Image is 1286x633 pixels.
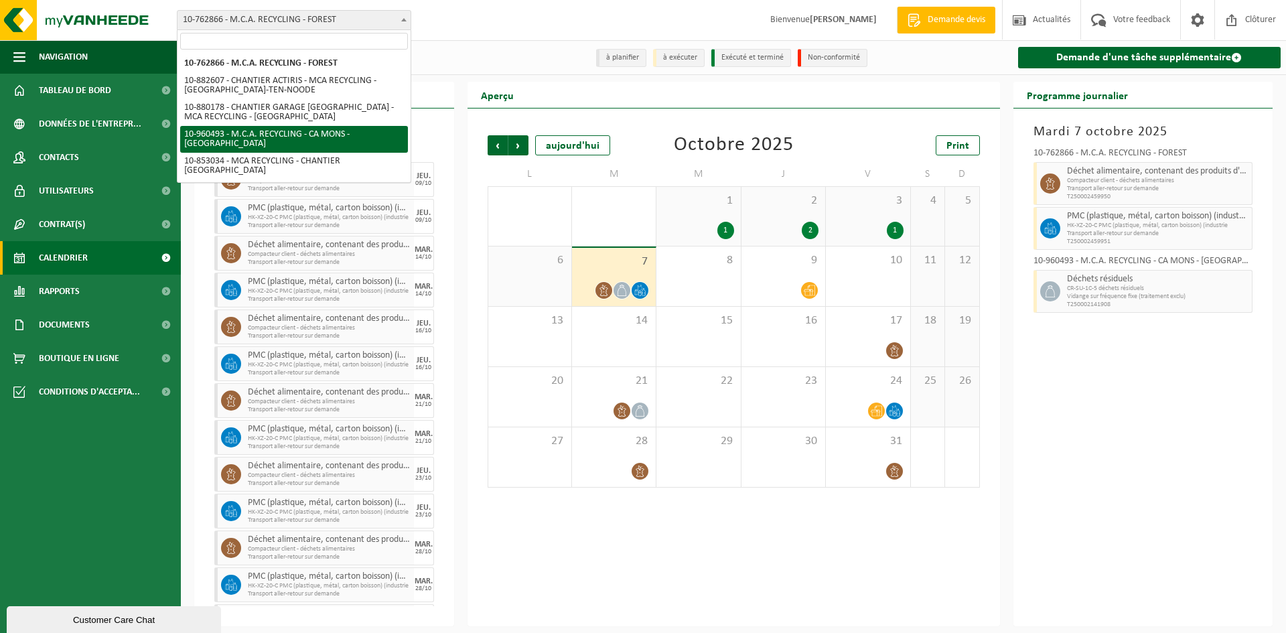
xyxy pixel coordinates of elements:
td: M [656,162,741,186]
li: à planifier [596,49,646,67]
td: D [945,162,979,186]
span: PMC (plastique, métal, carton boisson) (industriel) [248,571,411,582]
span: 9 [748,253,818,268]
span: Print [946,141,969,151]
span: Transport aller-retour sur demande [248,443,411,451]
span: 13 [495,313,565,328]
span: Précédent [488,135,508,155]
span: 10-762866 - M.C.A. RECYCLING - FOREST [177,11,411,29]
span: Transport aller-retour sur demande [248,332,411,340]
span: PMC (plastique, métal, carton boisson) (industriel) [248,498,411,508]
span: Transport aller-retour sur demande [248,295,411,303]
td: L [488,162,572,186]
span: PMC (plastique, métal, carton boisson) (industriel) [1067,211,1249,222]
span: 24 [833,374,903,389]
span: HK-XZ-20-C PMC (plastique, métal, carton boisson) (industrie [248,214,411,222]
div: 1 [717,222,734,239]
span: Transport aller-retour sur demande [248,553,411,561]
a: Print [936,135,980,155]
div: JEU. [417,172,431,180]
div: MAR. [415,393,433,401]
a: Demande d'une tâche supplémentaire [1018,47,1281,68]
span: Déchet alimentaire, contenant des produits d'origine animale, emballage mélangé (sans verre), cat 3 [248,240,411,251]
li: Non-conformité [798,49,867,67]
span: 8 [663,253,733,268]
span: 12 [952,253,972,268]
span: 10-762866 - M.C.A. RECYCLING - FOREST [177,10,411,30]
li: 10-882607 - CHANTIER ACTIRIS - MCA RECYCLING - [GEOGRAPHIC_DATA]-TEN-NOODE [180,72,408,99]
div: JEU. [417,467,431,475]
div: 14/10 [415,254,431,261]
span: HK-XZ-20-C PMC (plastique, métal, carton boisson) (industrie [248,287,411,295]
span: Compacteur client - déchets alimentaires [248,398,411,406]
li: 10-960493 - M.C.A. RECYCLING - CA MONS - [GEOGRAPHIC_DATA] [180,126,408,153]
span: Utilisateurs [39,174,94,208]
span: CR-SU-1C-5 déchets résiduels [1067,285,1249,293]
div: 21/10 [415,401,431,408]
span: Déchet alimentaire, contenant des produits d'origine animale, emballage mélangé (sans verre), cat 3 [1067,166,1249,177]
span: 1 [663,194,733,208]
div: MAR. [415,283,433,291]
div: aujourd'hui [535,135,610,155]
span: Transport aller-retour sur demande [248,259,411,267]
span: T250002141908 [1067,301,1249,309]
span: Compacteur client - déchets alimentaires [248,251,411,259]
span: 16 [748,313,818,328]
span: HK-XZ-20-C PMC (plastique, métal, carton boisson) (industrie [248,435,411,443]
td: M [572,162,656,186]
div: MAR. [415,246,433,254]
div: MAR. [415,430,433,438]
span: 15 [663,313,733,328]
span: 6 [495,253,565,268]
span: 18 [918,313,938,328]
div: 21/10 [415,438,431,445]
span: Déchets résiduels [1067,274,1249,285]
div: 23/10 [415,512,431,518]
span: Transport aller-retour sur demande [248,185,411,193]
div: JEU. [417,209,431,217]
span: Compacteur client - déchets alimentaires [1067,177,1249,185]
a: Demande devis [897,7,995,33]
span: 23 [748,374,818,389]
span: Transport aller-retour sur demande [1067,230,1249,238]
span: Transport aller-retour sur demande [248,480,411,488]
strong: [PERSON_NAME] [810,15,877,25]
span: 7 [579,255,649,269]
span: T250002459951 [1067,238,1249,246]
span: Tableau de bord [39,74,111,107]
div: 1 [887,222,904,239]
span: Navigation [39,40,88,74]
span: 31 [833,434,903,449]
span: Transport aller-retour sur demande [248,590,411,598]
span: 27 [495,434,565,449]
span: 19 [952,313,972,328]
span: 26 [952,374,972,389]
span: 2 [748,194,818,208]
span: Documents [39,308,90,342]
div: 14/10 [415,291,431,297]
div: 09/10 [415,217,431,224]
span: 5 [952,194,972,208]
h2: Aperçu [468,82,527,108]
span: Rapports [39,275,80,308]
div: JEU. [417,504,431,512]
span: HK-XZ-20-C PMC (plastique, métal, carton boisson) (industrie [248,582,411,590]
td: S [911,162,945,186]
span: Contrat(s) [39,208,85,241]
div: 09/10 [415,180,431,187]
div: 16/10 [415,328,431,334]
span: 14 [579,313,649,328]
div: 16/10 [415,364,431,371]
span: HK-XZ-20-C PMC (plastique, métal, carton boisson) (industrie [1067,222,1249,230]
li: 10-880178 - CHANTIER GARAGE [GEOGRAPHIC_DATA] - MCA RECYCLING - [GEOGRAPHIC_DATA] [180,99,408,126]
div: 10-960493 - M.C.A. RECYCLING - CA MONS - [GEOGRAPHIC_DATA] [1033,257,1253,270]
div: 2 [802,222,818,239]
li: Exécuté et terminé [711,49,791,67]
span: HK-XZ-20-C PMC (plastique, métal, carton boisson) (industrie [248,361,411,369]
span: 25 [918,374,938,389]
span: 29 [663,434,733,449]
span: Compacteur client - déchets alimentaires [248,324,411,332]
span: Calendrier [39,241,88,275]
span: Transport aller-retour sur demande [248,222,411,230]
